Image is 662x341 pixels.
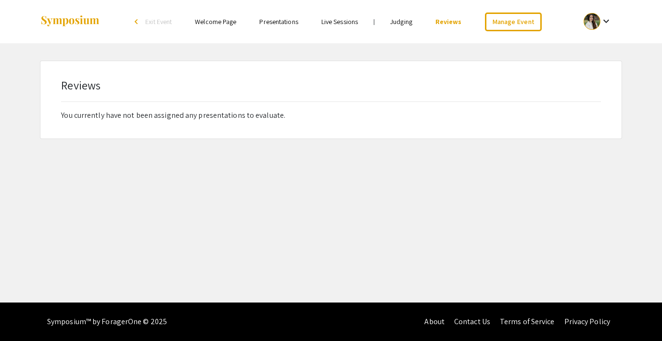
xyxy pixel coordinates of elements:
[321,17,358,26] a: Live Sessions
[600,15,612,27] mat-icon: Expand account dropdown
[145,17,172,26] span: Exit Event
[61,110,600,121] p: You currently have not been assigned any presentations to evaluate.
[259,17,298,26] a: Presentations
[40,15,100,28] img: Symposium by ForagerOne
[435,17,462,26] a: Reviews
[390,17,412,26] a: Judging
[7,298,41,334] iframe: Chat
[195,17,236,26] a: Welcome Page
[135,19,140,25] div: arrow_back_ios
[573,11,622,32] button: Expand account dropdown
[500,316,555,327] a: Terms of Service
[61,77,101,93] span: Reviews
[454,316,490,327] a: Contact Us
[47,303,167,341] div: Symposium™ by ForagerOne © 2025
[485,13,542,31] a: Manage Event
[369,17,379,26] li: |
[564,316,610,327] a: Privacy Policy
[424,316,445,327] a: About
